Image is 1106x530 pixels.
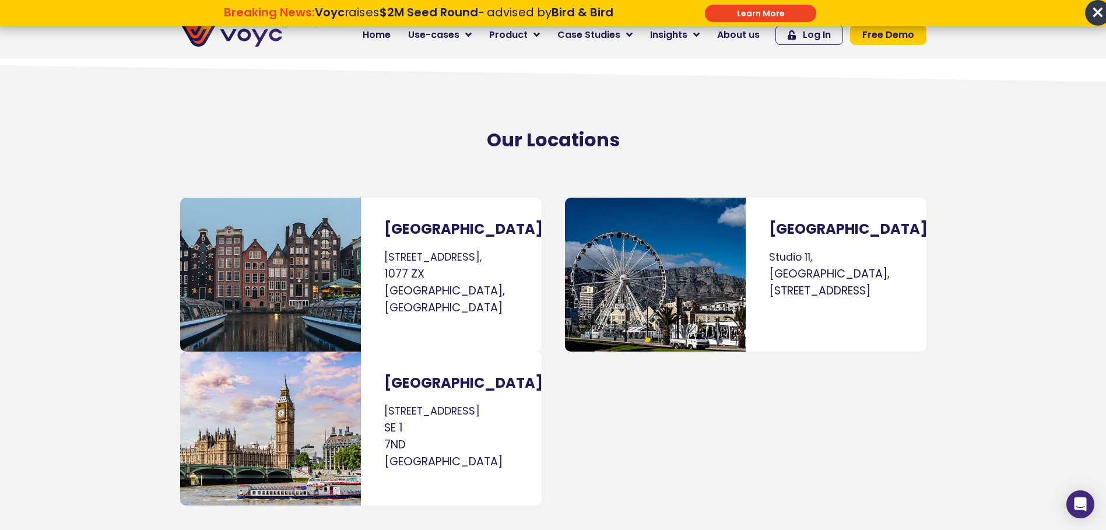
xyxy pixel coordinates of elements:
[489,28,528,42] span: Product
[354,23,399,47] a: Home
[480,23,549,47] a: Product
[384,250,518,315] p: [STREET_ADDRESS],
[384,375,518,392] h3: [GEOGRAPHIC_DATA]
[384,403,518,469] p: [STREET_ADDRESS]
[314,4,344,20] strong: Voyc
[769,266,890,282] span: [GEOGRAPHIC_DATA],
[380,4,477,20] strong: $2M Seed Round
[408,28,459,42] span: Use-cases
[775,25,843,45] a: Log In
[384,266,424,282] span: 1077 ZX
[165,5,672,33] div: Breaking News: Voyc raises $2M Seed Round - advised by Bird & Bird
[769,221,903,238] h3: [GEOGRAPHIC_DATA]
[850,25,926,45] a: Free Demo
[717,28,760,42] span: About us
[641,23,708,47] a: Insights
[708,23,768,47] a: About us
[384,283,505,315] span: [GEOGRAPHIC_DATA], [GEOGRAPHIC_DATA]
[384,420,503,469] span: SE 1 7ND [GEOGRAPHIC_DATA]
[399,23,480,47] a: Use-cases
[1066,490,1094,518] div: Open Intercom Messenger
[557,28,620,42] span: Case Studies
[180,23,282,47] img: voyc-full-logo
[705,5,816,22] div: Submit
[769,250,903,299] p: Studio 11,
[549,23,641,47] a: Case Studies
[769,283,870,299] span: [STREET_ADDRESS]
[174,129,932,151] h2: Our Locations
[803,30,831,40] span: Log In
[862,30,914,40] span: Free Demo
[650,28,687,42] span: Insights
[224,4,314,20] strong: Breaking News:
[384,221,518,238] h3: [GEOGRAPHIC_DATA]
[363,28,391,42] span: Home
[314,4,613,20] span: raises - advised by
[552,4,613,20] strong: Bird & Bird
